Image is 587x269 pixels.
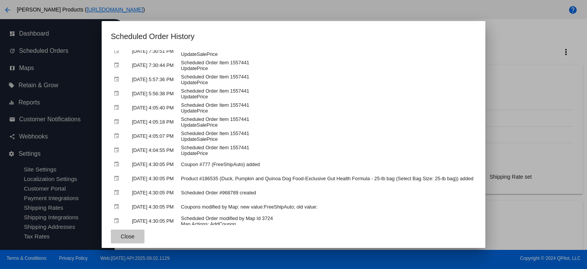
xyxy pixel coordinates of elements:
[114,144,123,156] mat-icon: event
[130,200,178,214] td: [DATE] 4:30:05 PM
[114,158,123,170] mat-icon: event
[114,130,123,142] mat-icon: event
[130,115,178,129] td: [DATE] 4:05:18 PM
[130,186,178,199] td: [DATE] 4:30:05 PM
[130,44,178,58] td: [DATE] 7:30:51 PM
[179,101,475,114] td: Scheduled Order Item 1557441 UpdatePrice
[130,214,178,228] td: [DATE] 4:30:05 PM
[179,59,475,72] td: Scheduled Order Item 1557441 UpdatePrice
[179,73,475,86] td: Scheduled Order Item 1557441 UpdatePrice
[179,200,475,214] td: Coupons modified by Map: new value:FreeShipAuto; old value:
[114,88,123,99] mat-icon: event
[179,44,475,58] td: Scheduled Order Item 1557441 UpdateSalePrice
[114,201,123,213] mat-icon: event
[130,158,178,171] td: [DATE] 4:30:05 PM
[179,87,475,100] td: Scheduled Order Item 1557441 UpdatePrice
[179,172,475,185] td: Product #186535 (Duck, Pumpkin and Quinoa Dog Food-Exclusive Gut Health Formula - 25-lb bag (Sele...
[111,230,144,243] button: Close dialog
[114,45,123,57] mat-icon: event
[179,158,475,171] td: Coupon #777 (FreeShipAuto) added
[179,214,475,228] td: Scheduled Order modified by Map Id 3724 Map Actions: AddCoupon
[179,143,475,157] td: Scheduled Order Item 1557441 UpdatePrice
[130,73,178,86] td: [DATE] 5:57:36 PM
[114,215,123,227] mat-icon: event
[114,187,123,199] mat-icon: event
[130,172,178,185] td: [DATE] 4:30:05 PM
[121,233,135,240] span: Close
[130,129,178,143] td: [DATE] 4:05:07 PM
[114,73,123,85] mat-icon: event
[179,115,475,129] td: Scheduled Order Item 1557441 UpdateSalePrice
[130,101,178,114] td: [DATE] 4:05:40 PM
[114,102,123,114] mat-icon: event
[111,30,476,42] h1: Scheduled Order History
[114,59,123,71] mat-icon: event
[179,129,475,143] td: Scheduled Order Item 1557441 UpdateSalePrice
[179,186,475,199] td: Scheduled Order #968789 created
[114,116,123,128] mat-icon: event
[130,87,178,100] td: [DATE] 5:56:38 PM
[130,143,178,157] td: [DATE] 4:04:55 PM
[130,59,178,72] td: [DATE] 7:30:44 PM
[114,173,123,184] mat-icon: event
